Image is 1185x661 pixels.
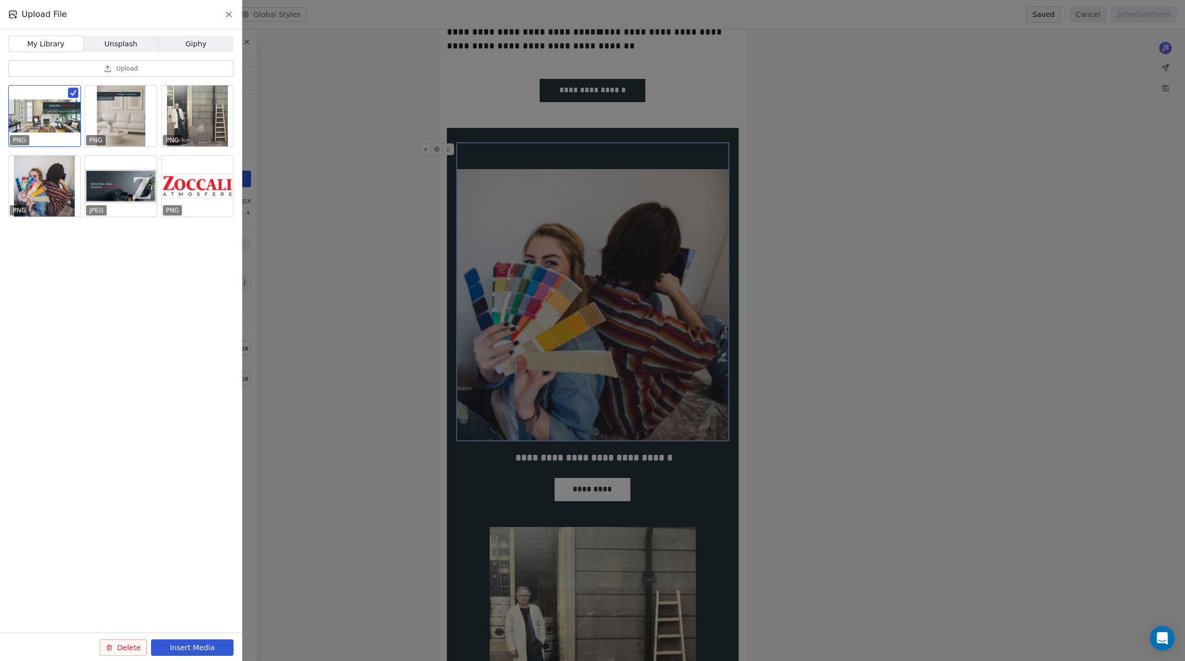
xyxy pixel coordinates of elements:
[166,136,179,144] p: PNG
[13,206,26,214] p: PNG
[186,39,207,49] span: Giphy
[89,206,104,214] p: JPEG
[105,39,138,49] span: Unsplash
[13,136,26,144] p: PNG
[166,206,179,214] p: PNG
[151,639,233,656] button: Insert Media
[99,639,147,656] button: Delete
[1150,626,1175,651] div: Open Intercom Messenger
[8,60,233,77] button: Upload
[22,8,67,21] span: Upload File
[116,64,138,73] span: Upload
[89,136,103,144] p: PNG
